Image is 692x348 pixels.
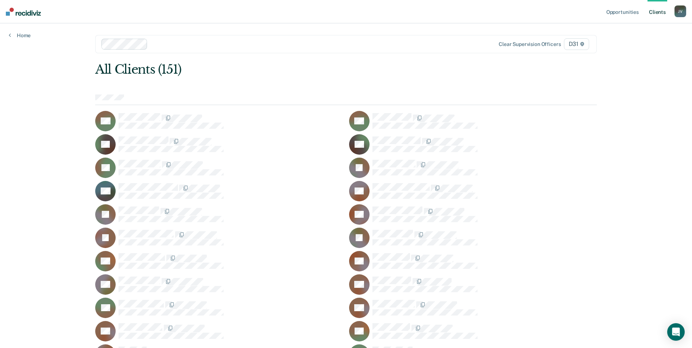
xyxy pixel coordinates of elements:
[674,5,686,17] div: J V
[95,62,496,77] div: All Clients (151)
[564,38,589,50] span: D31
[6,8,41,16] img: Recidiviz
[499,41,561,47] div: Clear supervision officers
[667,323,685,341] div: Open Intercom Messenger
[674,5,686,17] button: JV
[9,32,31,39] a: Home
